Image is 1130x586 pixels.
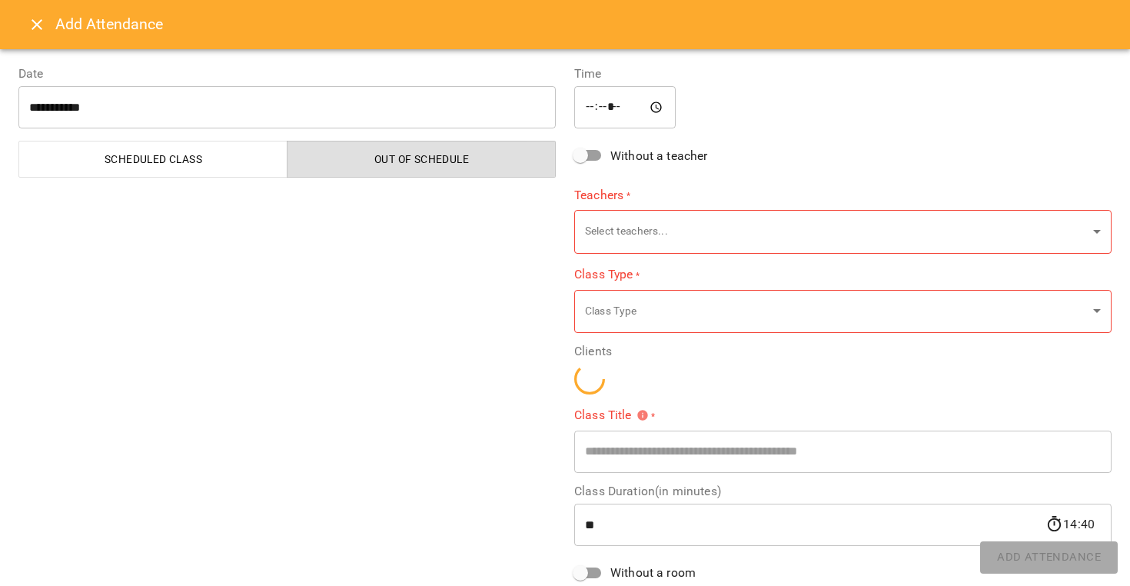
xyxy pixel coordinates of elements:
h6: Add Attendance [55,12,1112,36]
p: Select teachers... [585,224,1087,239]
p: Class Type [585,304,1087,319]
label: Date [18,68,556,80]
label: Class Type [574,266,1112,284]
div: Class Type [574,289,1112,333]
span: Scheduled class [28,150,278,168]
label: Clients [574,345,1112,358]
button: Scheduled class [18,141,287,178]
span: Out of Schedule [297,150,547,168]
span: Without a teacher [610,147,708,165]
button: Close [18,6,55,43]
svg: Please specify class title or select clients [636,409,649,421]
span: Without a room [610,564,696,582]
button: Out of Schedule [287,141,556,178]
label: Teachers [574,186,1112,204]
label: Class Duration(in minutes) [574,485,1112,498]
label: Time [574,68,1112,80]
div: Select teachers... [574,210,1112,254]
span: Class Title [574,409,649,421]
